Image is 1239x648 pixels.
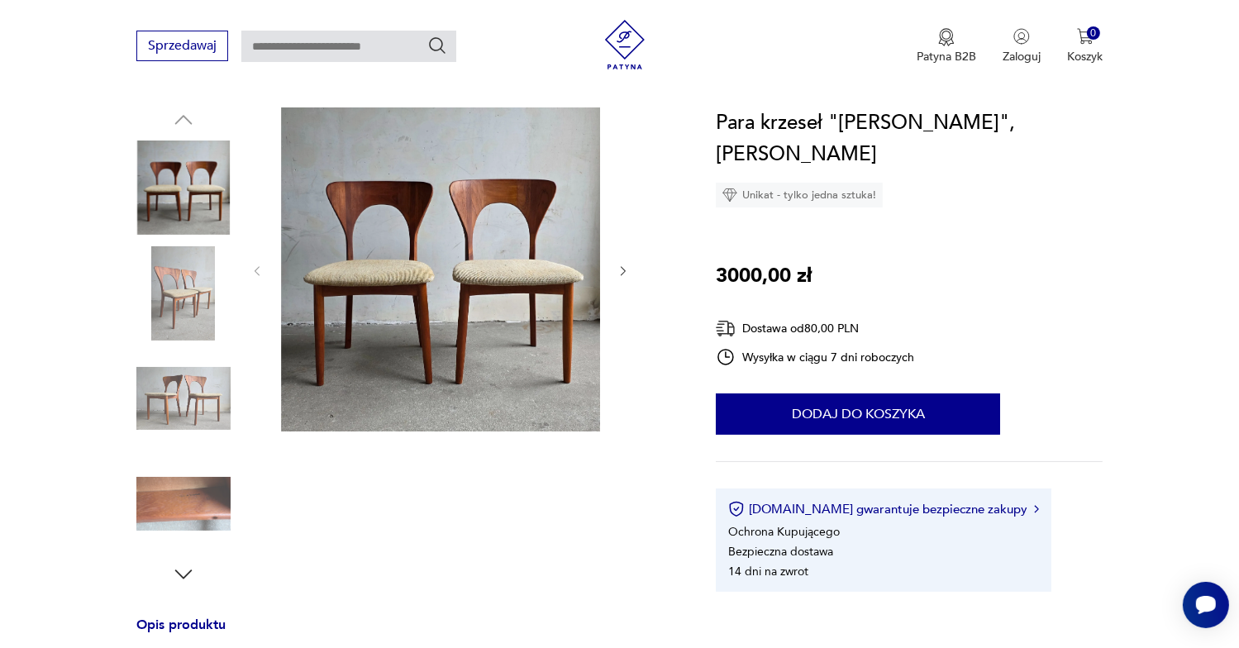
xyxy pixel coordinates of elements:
img: Ikonka użytkownika [1013,28,1030,45]
img: Zdjęcie produktu Para krzeseł "Peter",Niels Keofoed [136,141,231,235]
img: Ikona medalu [938,28,955,46]
button: Sprzedawaj [136,31,228,61]
div: 0 [1087,26,1101,40]
img: Patyna - sklep z meblami i dekoracjami vintage [600,20,650,69]
img: Zdjęcie produktu Para krzeseł "Peter",Niels Keofoed [281,107,600,431]
h3: Opis produktu [136,620,677,647]
a: Sprzedawaj [136,41,228,53]
button: Szukaj [427,36,447,55]
button: 0Koszyk [1067,28,1103,64]
img: Zdjęcie produktu Para krzeseł "Peter",Niels Keofoed [136,246,231,341]
li: 14 dni na zwrot [728,564,808,579]
button: Patyna B2B [917,28,976,64]
a: Ikona medaluPatyna B2B [917,28,976,64]
iframe: Smartsupp widget button [1183,582,1229,628]
li: Bezpieczna dostawa [728,544,833,560]
button: Dodaj do koszyka [716,393,1000,435]
div: Dostawa od 80,00 PLN [716,318,914,339]
img: Ikona diamentu [722,188,737,202]
img: Ikona strzałki w prawo [1034,505,1039,513]
div: Unikat - tylko jedna sztuka! [716,183,883,207]
li: Ochrona Kupującego [728,524,840,540]
h1: Para krzeseł "[PERSON_NAME]",[PERSON_NAME] [716,107,1103,170]
img: Ikona dostawy [716,318,736,339]
div: Wysyłka w ciągu 7 dni roboczych [716,347,914,367]
button: [DOMAIN_NAME] gwarantuje bezpieczne zakupy [728,501,1038,517]
p: Koszyk [1067,49,1103,64]
button: Zaloguj [1003,28,1041,64]
img: Zdjęcie produktu Para krzeseł "Peter",Niels Keofoed [136,351,231,445]
p: Zaloguj [1003,49,1041,64]
img: Ikona certyfikatu [728,501,745,517]
p: 3000,00 zł [716,260,812,292]
img: Ikona koszyka [1077,28,1094,45]
img: Zdjęcie produktu Para krzeseł "Peter",Niels Keofoed [136,457,231,551]
p: Patyna B2B [917,49,976,64]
